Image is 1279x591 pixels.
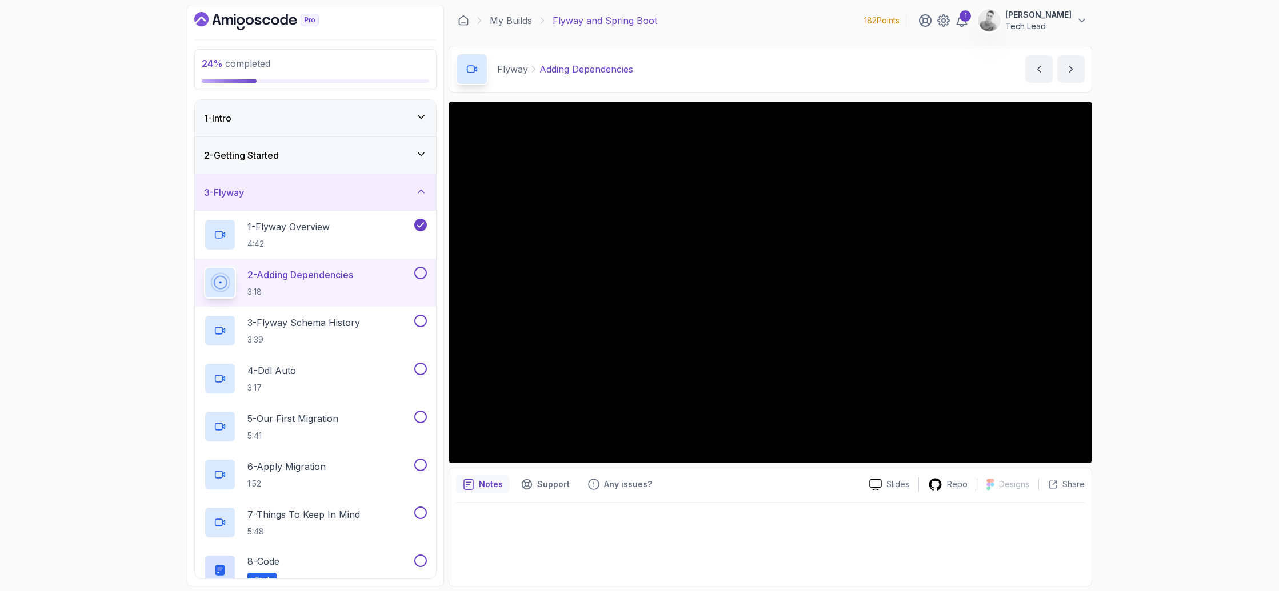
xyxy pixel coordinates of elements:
p: 1:52 [247,478,326,489]
p: [PERSON_NAME] [1005,9,1072,21]
span: 24 % [202,58,223,69]
p: Repo [947,479,968,490]
p: 3 - Flyway Schema History [247,316,360,329]
img: user profile image [978,10,1000,31]
button: 3-Flyway Schema History3:39 [204,315,427,347]
p: 5 - Our First Migration [247,412,338,425]
button: Feedback button [581,475,659,493]
div: 1 [960,10,971,22]
a: Dashboard [194,12,345,30]
button: 2-Getting Started [195,137,436,174]
p: Tech Lead [1005,21,1072,32]
p: 1 - Flyway Overview [247,220,330,234]
h3: 1 - Intro [204,111,231,125]
button: user profile image[PERSON_NAME]Tech Lead [978,9,1088,32]
button: 7-Things To Keep In Mind5:48 [204,506,427,538]
h3: 3 - Flyway [204,186,244,199]
button: previous content [1025,55,1053,83]
button: 5-Our First Migration5:41 [204,411,427,443]
p: Share [1062,479,1085,490]
a: My Builds [490,14,532,27]
button: next content [1057,55,1085,83]
button: 3-Flyway [195,174,436,211]
p: 8 - Code [247,554,279,568]
p: Support [537,479,570,490]
button: 2-Adding Dependencies3:18 [204,267,427,299]
a: 1 [955,14,969,27]
button: Support button [514,475,577,493]
p: Slides [886,479,909,490]
button: notes button [456,475,510,493]
p: 182 Points [864,15,900,26]
span: completed [202,58,270,69]
iframe: 2 - Adding Dependencies [449,102,1092,463]
p: 4 - Ddl Auto [247,364,296,377]
p: 2 - Adding Dependencies [247,268,353,282]
button: 1-Flyway Overview4:42 [204,219,427,251]
p: Designs [999,479,1029,490]
button: 6-Apply Migration1:52 [204,459,427,491]
button: 4-Ddl Auto3:17 [204,363,427,395]
a: Slides [860,479,918,491]
a: Repo [919,477,977,492]
p: Adding Dependencies [539,62,633,76]
p: Flyway [497,62,528,76]
button: Share [1038,479,1085,490]
p: 5:48 [247,526,360,537]
p: Flyway and Spring Boot [553,14,657,27]
p: 3:18 [247,286,353,297]
button: 1-Intro [195,100,436,136]
p: 6 - Apply Migration [247,460,326,473]
button: 8-CodeText [204,554,427,586]
p: Any issues? [604,479,652,490]
span: Text [254,575,270,584]
p: 4:42 [247,238,330,250]
p: 5:41 [247,430,338,441]
p: 3:17 [247,382,296,393]
h3: 2 - Getting Started [204,148,279,162]
p: 3:39 [247,334,360,345]
p: 7 - Things To Keep In Mind [247,508,360,521]
a: Dashboard [458,15,469,26]
p: Notes [479,479,503,490]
